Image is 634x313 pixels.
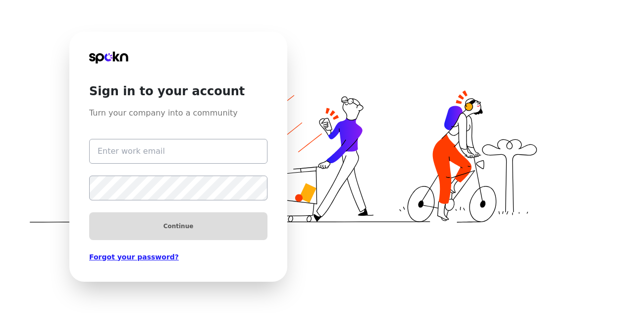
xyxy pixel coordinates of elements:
a: Forgot your password? [89,252,267,262]
span: Turn your company into a community [89,99,267,119]
span: Continue [163,222,194,230]
button: Continue [89,212,267,240]
input: Enter work email [89,139,267,164]
span: Sign in to your account [89,63,267,99]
